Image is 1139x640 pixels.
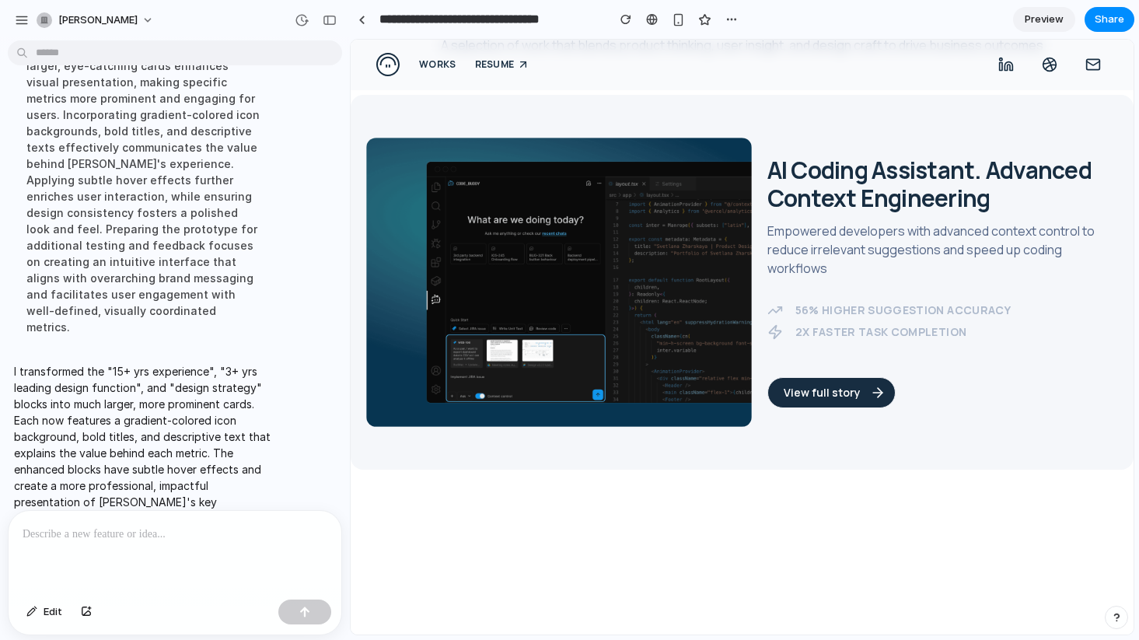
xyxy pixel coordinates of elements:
p: Empowered developers with advanced context control to reduce irrelevant suggestions and speed up ... [417,182,759,238]
button: Share [1085,7,1134,32]
img: AI Coding Assistant. Advanced Context Engineering [16,98,400,386]
span: 56% higher suggestion accuracy [445,263,661,278]
a: Resume [124,19,180,31]
h3: AI Coding Assistant. Advanced Context Engineering [417,117,759,173]
span: [PERSON_NAME] [58,12,138,28]
a: Preview [1013,7,1075,32]
span: 2x faster task completion [445,285,617,300]
span: Share [1095,12,1124,27]
button: [PERSON_NAME] [30,8,162,33]
span: Edit [44,604,62,620]
button: Edit [19,600,70,624]
p: I transformed the "15+ yrs experience", "3+ yrs leading design function", and "design strategy" b... [14,363,274,526]
a: Works [68,19,106,31]
span: Preview [1025,12,1064,27]
button: View full story [417,337,545,369]
div: Transforming key qualification blocks into larger, eye-catching cards enhances visual presentatio... [14,32,274,344]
